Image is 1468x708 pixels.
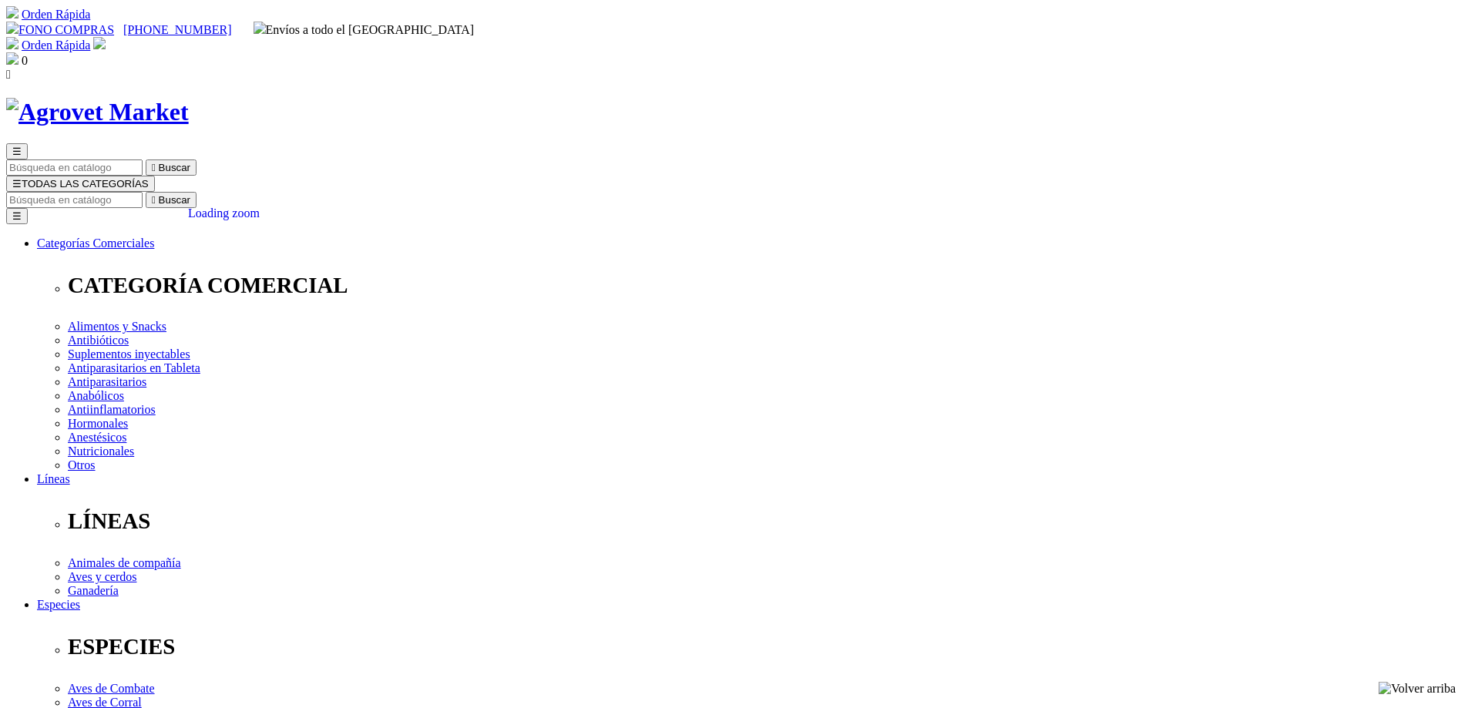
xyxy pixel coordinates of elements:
button:  Buscar [146,159,197,176]
img: delivery-truck.svg [254,22,266,34]
a: Suplementos inyectables [68,347,190,361]
i:  [152,162,156,173]
span: Buscar [159,194,190,206]
img: Volver arriba [1379,682,1456,696]
a: Orden Rápida [22,39,90,52]
a: Aves de Combate [68,682,155,695]
span: ☰ [12,146,22,157]
button:  Buscar [146,192,197,208]
a: Alimentos y Snacks [68,320,166,333]
i:  [6,68,11,81]
div: Loading zoom [188,206,260,220]
a: Especies [37,598,80,611]
a: FONO COMPRAS [6,23,114,36]
span: Buscar [159,162,190,173]
img: shopping-bag.svg [6,52,18,65]
a: Líneas [37,472,70,485]
span: ☰ [12,178,22,190]
button: ☰TODAS LAS CATEGORÍAS [6,176,155,192]
input: Buscar [6,159,143,176]
a: Antiparasitarios en Tableta [68,361,200,374]
a: Anestésicos [68,431,126,444]
a: Antibióticos [68,334,129,347]
a: Anabólicos [68,389,124,402]
img: user.svg [93,37,106,49]
img: shopping-cart.svg [6,6,18,18]
a: Otros [68,458,96,471]
a: [PHONE_NUMBER] [123,23,231,36]
a: Nutricionales [68,445,134,458]
img: shopping-cart.svg [6,37,18,49]
a: Orden Rápida [22,8,90,21]
a: Acceda a su cuenta de cliente [93,39,106,52]
a: Categorías Comerciales [37,237,154,250]
button: ☰ [6,208,28,224]
span: 0 [22,54,28,67]
a: Antiinflamatorios [68,403,156,416]
a: Antiparasitarios [68,375,146,388]
a: Hormonales [68,417,128,430]
button: ☰ [6,143,28,159]
a: Animales de compañía [68,556,181,569]
span: Envíos a todo el [GEOGRAPHIC_DATA] [254,23,475,36]
a: Aves y cerdos [68,570,136,583]
p: ESPECIES [68,634,1462,659]
input: Buscar [6,192,143,208]
p: CATEGORÍA COMERCIAL [68,273,1462,298]
a: Ganadería [68,584,119,597]
i:  [152,194,156,206]
img: phone.svg [6,22,18,34]
p: LÍNEAS [68,508,1462,534]
img: Agrovet Market [6,98,189,126]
